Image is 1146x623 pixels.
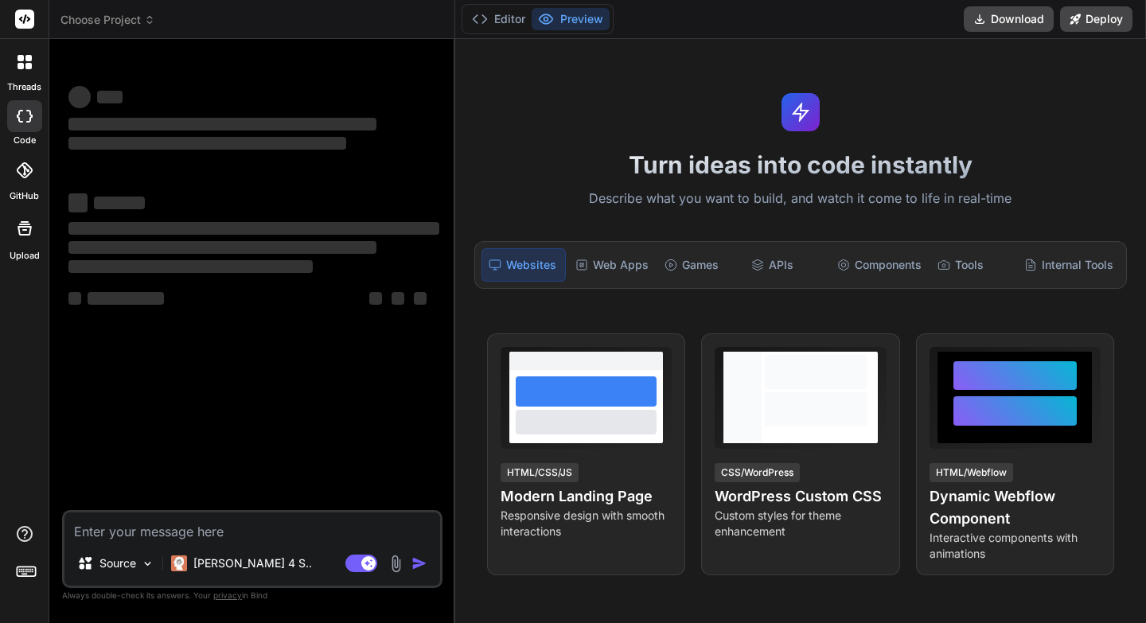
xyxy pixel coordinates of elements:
[745,248,828,282] div: APIs
[1026,347,1094,363] span: View Prompt
[532,8,610,30] button: Preview
[465,150,1136,179] h1: Turn ideas into code instantly
[14,134,36,147] label: code
[715,485,886,508] h4: WordPress Custom CSS
[501,485,672,508] h4: Modern Landing Page
[94,197,145,209] span: ‌
[10,249,40,263] label: Upload
[1060,6,1132,32] button: Deploy
[60,12,155,28] span: Choose Project
[68,193,88,212] span: ‌
[569,248,655,282] div: Web Apps
[68,118,376,130] span: ‌
[831,248,928,282] div: Components
[930,530,1101,562] p: Interactive components with animations
[392,292,404,305] span: ‌
[141,557,154,570] img: Pick Models
[501,463,579,482] div: HTML/CSS/JS
[658,248,742,282] div: Games
[213,590,242,600] span: privacy
[193,555,312,571] p: [PERSON_NAME] 4 S..
[411,555,427,571] img: icon
[88,292,164,305] span: ‌
[414,292,427,305] span: ‌
[68,292,81,305] span: ‌
[930,485,1101,530] h4: Dynamic Webflow Component
[68,137,346,150] span: ‌
[99,555,136,571] p: Source
[68,241,376,254] span: ‌
[481,248,567,282] div: Websites
[97,91,123,103] span: ‌
[62,588,442,603] p: Always double-check its answers. Your in Bind
[387,555,405,573] img: attachment
[930,463,1013,482] div: HTML/Webflow
[68,260,313,273] span: ‌
[931,248,1015,282] div: Tools
[597,347,665,363] span: View Prompt
[68,222,439,235] span: ‌
[465,189,1136,209] p: Describe what you want to build, and watch it come to life in real-time
[501,508,672,539] p: Responsive design with smooth interactions
[10,189,39,203] label: GitHub
[964,6,1054,32] button: Download
[369,292,382,305] span: ‌
[171,555,187,571] img: Claude 4 Sonnet
[715,508,886,539] p: Custom styles for theme enhancement
[7,80,41,94] label: threads
[466,8,532,30] button: Editor
[1018,248,1120,282] div: Internal Tools
[715,463,800,482] div: CSS/WordPress
[812,347,880,363] span: View Prompt
[68,86,91,108] span: ‌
